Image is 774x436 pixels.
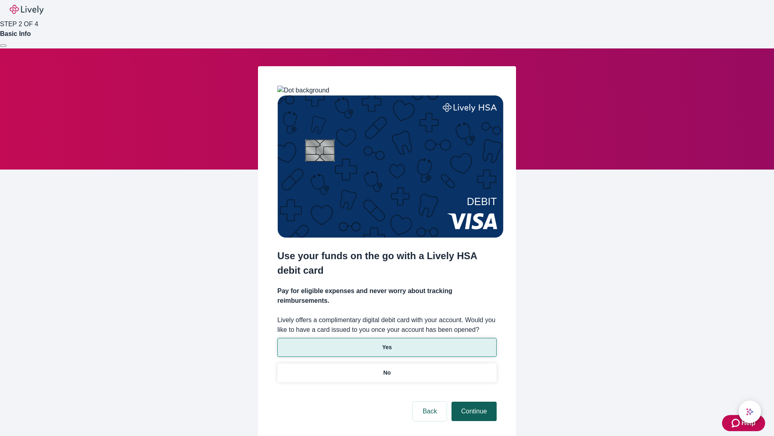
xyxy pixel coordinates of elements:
svg: Zendesk support icon [732,418,741,428]
p: No [383,369,391,377]
img: Dot background [277,86,329,95]
button: No [277,363,497,382]
img: Debit card [277,95,504,238]
img: Lively [10,5,44,15]
button: Back [413,402,447,421]
span: Help [741,418,755,428]
h4: Pay for eligible expenses and never worry about tracking reimbursements. [277,286,497,306]
label: Lively offers a complimentary digital debit card with your account. Would you like to have a card... [277,315,497,335]
button: Yes [277,338,497,357]
button: Zendesk support iconHelp [722,415,765,431]
h2: Use your funds on the go with a Lively HSA debit card [277,249,497,278]
p: Yes [382,343,392,352]
button: chat [739,400,761,423]
button: Continue [451,402,497,421]
svg: Lively AI Assistant [746,408,754,416]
